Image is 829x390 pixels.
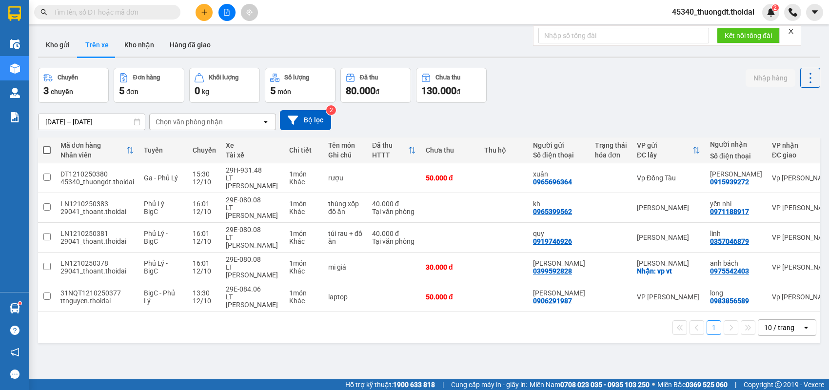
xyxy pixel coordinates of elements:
[345,379,435,390] span: Hỗ trợ kỹ thuật:
[328,263,362,271] div: mi giả
[60,200,134,208] div: LN1210250383
[442,379,444,390] span: |
[426,293,474,301] div: 50.000 đ
[637,234,700,241] div: [PERSON_NAME]
[806,4,823,21] button: caret-down
[19,302,21,305] sup: 1
[802,324,810,331] svg: open
[637,293,700,301] div: VP [PERSON_NAME]
[773,4,777,11] span: 2
[710,267,749,275] div: 0975542403
[54,7,169,18] input: Tìm tên, số ĐT hoặc mã đơn
[595,151,627,159] div: hóa đơn
[767,8,775,17] img: icon-new-feature
[533,230,585,237] div: quy
[328,151,362,159] div: Ghi chú
[530,379,650,390] span: Miền Nam
[637,141,692,149] div: VP gửi
[289,267,318,275] div: Khác
[10,112,20,122] img: solution-icon
[735,379,736,390] span: |
[289,230,318,237] div: 1 món
[426,263,474,271] div: 30.000 đ
[360,74,378,81] div: Đã thu
[156,117,223,127] div: Chọn văn phòng nhận
[393,381,435,389] strong: 1900 633 818
[416,68,487,103] button: Chưa thu130.000đ
[533,289,585,297] div: đức vinh
[144,200,168,215] span: Phủ Lý - BigC
[328,141,362,149] div: Tên món
[710,140,762,148] div: Người nhận
[193,208,216,215] div: 12/10
[326,105,336,115] sup: 2
[710,259,762,267] div: anh bách
[114,68,184,103] button: Đơn hàng5đơn
[226,293,279,309] div: LT [PERSON_NAME]
[58,74,78,81] div: Chuyến
[664,6,762,18] span: 45340_thuongdt.thoidai
[144,230,168,245] span: Phủ Lý - BigC
[280,110,331,130] button: Bộ lọc
[78,33,117,57] button: Trên xe
[289,170,318,178] div: 1 món
[193,146,216,154] div: Chuyến
[372,237,416,245] div: Tại văn phòng
[119,85,124,97] span: 5
[533,267,572,275] div: 0399592828
[710,297,749,305] div: 0983856589
[226,255,279,263] div: 29E-080.08
[810,8,819,17] span: caret-down
[193,289,216,297] div: 13:30
[40,9,47,16] span: search
[193,230,216,237] div: 16:01
[226,263,279,279] div: LT [PERSON_NAME]
[162,33,218,57] button: Hàng đã giao
[226,285,279,293] div: 29E-084.06
[193,297,216,305] div: 12/10
[60,170,134,178] div: DT1210250380
[226,151,279,159] div: Tài xế
[289,237,318,245] div: Khác
[144,146,183,154] div: Tuyến
[60,237,134,245] div: 29041_thoant.thoidai
[144,174,178,182] span: Ga - Phủ Lý
[289,178,318,186] div: Khác
[484,146,523,154] div: Thu hộ
[533,178,572,186] div: 0965696364
[533,200,585,208] div: kh
[560,381,650,389] strong: 0708 023 035 - 0935 103 250
[426,174,474,182] div: 50.000 đ
[265,68,336,103] button: Số lượng5món
[60,259,134,267] div: LN1210250378
[38,68,109,103] button: Chuyến3chuyến
[60,289,134,297] div: 31NQT1210250377
[144,289,175,305] span: BigC - Phủ Lý
[533,237,572,245] div: 0919746926
[193,178,216,186] div: 12/10
[710,237,749,245] div: 0357046879
[710,208,749,215] div: 0971188917
[637,267,700,275] div: Nhận: vp vt
[637,204,700,212] div: [PERSON_NAME]
[10,39,20,49] img: warehouse-icon
[637,259,700,267] div: [PERSON_NAME]
[456,88,460,96] span: đ
[717,28,780,43] button: Kết nối tổng đài
[372,208,416,215] div: Tại văn phòng
[226,234,279,249] div: LT [PERSON_NAME]
[43,85,49,97] span: 3
[189,68,260,103] button: Khối lượng0kg
[10,63,20,74] img: warehouse-icon
[533,208,572,215] div: 0965399562
[60,297,134,305] div: ttnguyen.thoidai
[284,74,309,81] div: Số lượng
[8,6,21,21] img: logo-vxr
[632,137,705,163] th: Toggle SortBy
[657,379,728,390] span: Miền Bắc
[201,9,208,16] span: plus
[10,348,20,357] span: notification
[193,237,216,245] div: 12/10
[60,151,126,159] div: Nhân viên
[226,166,279,174] div: 29H-931.48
